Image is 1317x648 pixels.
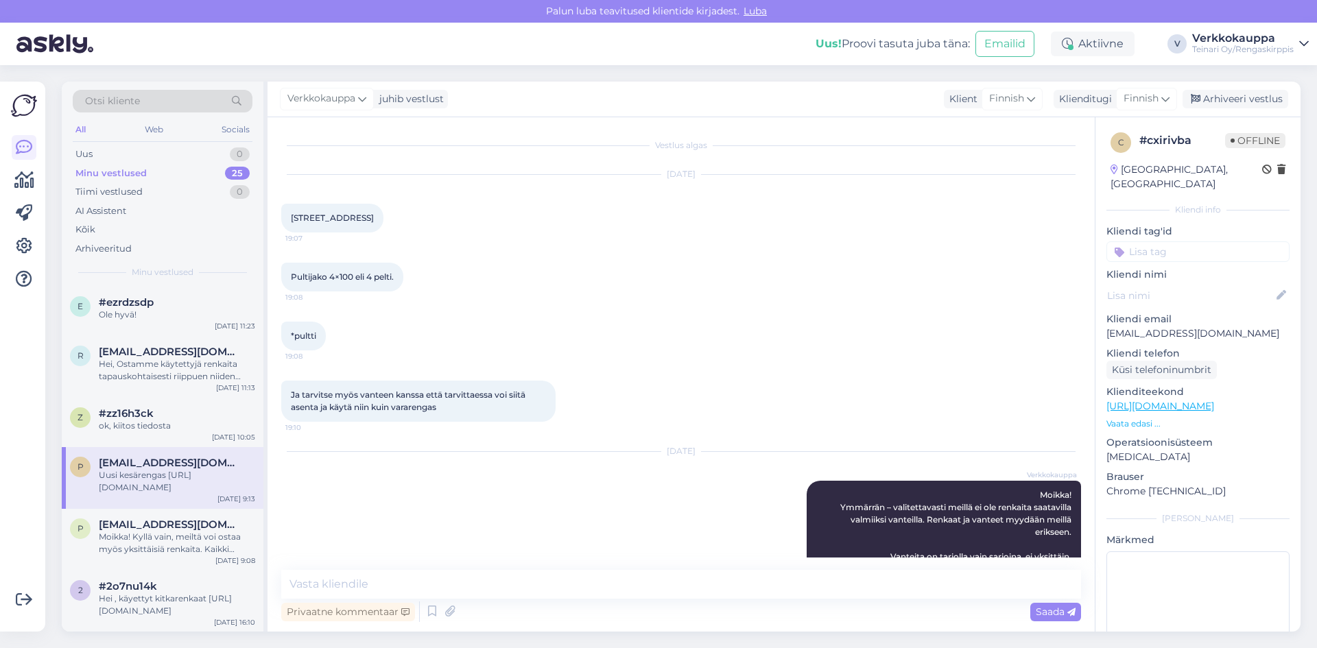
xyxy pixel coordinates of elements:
div: V [1167,34,1187,53]
span: [STREET_ADDRESS] [291,213,374,223]
div: Proovi tasuta juba täna: [816,36,970,52]
span: Saada [1036,605,1076,618]
p: [EMAIL_ADDRESS][DOMAIN_NAME] [1106,326,1290,341]
span: Finnish [1124,91,1159,106]
div: Minu vestlused [75,167,147,180]
div: [DATE] 10:05 [212,432,255,442]
div: [DATE] 9:13 [217,494,255,504]
div: Arhiveeritud [75,242,132,256]
div: [DATE] [281,445,1081,457]
div: Hei , käyettyt kitkarenkaat [URL][DOMAIN_NAME] [99,592,255,617]
div: Moikka! Kyllä vain, meiltä voi ostaa myös yksittäisiä renkaita. Kaikki saatavilla olevat renkaat ... [99,531,255,555]
div: Uus [75,147,93,161]
span: Verkkokauppa [1025,470,1077,480]
b: Uus! [816,37,842,50]
span: #2o7nu14k [99,580,157,592]
span: r [78,350,84,361]
div: AI Assistent [75,204,126,218]
span: Verkkokauppa [287,91,355,106]
p: Kliendi telefon [1106,346,1290,361]
span: 19:08 [285,351,337,361]
div: Web [142,121,166,139]
a: [URL][DOMAIN_NAME] [1106,400,1214,412]
div: [DATE] 11:13 [216,383,255,393]
div: [DATE] 11:23 [215,321,255,331]
div: Klient [944,92,977,106]
div: Küsi telefoninumbrit [1106,361,1217,379]
div: Kõik [75,223,95,237]
span: paavo.sallonen@gmail.com [99,518,241,531]
p: Operatsioonisüsteem [1106,435,1290,450]
p: Brauser [1106,470,1290,484]
span: Offline [1225,133,1285,148]
div: Verkkokauppa [1192,33,1294,44]
span: c [1118,137,1124,147]
div: All [73,121,88,139]
span: z [78,412,83,422]
span: #ezrdzsdp [99,296,154,309]
div: Tiimi vestlused [75,185,143,199]
div: [PERSON_NAME] [1106,512,1290,525]
div: Hei, Ostamme käytettyjä renkaita tapauskohtaisesti riippuen niiden kunnosta, koosta ja kysynnästä... [99,358,255,383]
div: Teinari Oy/Rengaskirppis [1192,44,1294,55]
div: Uusi kesärengas [URL][DOMAIN_NAME] [99,469,255,494]
div: Kliendi info [1106,204,1290,216]
span: pavel.rasanen1@gmail.com [99,457,241,469]
div: [DATE] [281,168,1081,180]
div: juhib vestlust [374,92,444,106]
div: Privaatne kommentaar [281,603,415,621]
p: Kliendi nimi [1106,267,1290,282]
img: Askly Logo [11,93,37,119]
span: 2 [78,585,83,595]
div: Arhiveeri vestlus [1183,90,1288,108]
a: VerkkokauppaTeinari Oy/Rengaskirppis [1192,33,1309,55]
p: Vaata edasi ... [1106,418,1290,430]
div: [DATE] 9:08 [215,555,255,566]
span: 19:08 [285,292,337,302]
span: Finnish [989,91,1024,106]
span: Ja tarvitse myös vanteen kanssa että tarvittaessa voi siitä asenta ja käytä niin kuin vararengas [291,389,527,412]
span: Otsi kliente [85,94,140,108]
p: Chrome [TECHNICAL_ID] [1106,484,1290,499]
span: Minu vestlused [132,266,193,278]
span: Pultijako 4×100 eli 4 pelti. [291,272,394,282]
span: #zz16h3ck [99,407,154,420]
p: Kliendi tag'id [1106,224,1290,239]
span: p [78,461,84,472]
p: Märkmed [1106,533,1290,547]
button: Emailid [975,31,1034,57]
span: e [78,301,83,311]
p: Klienditeekond [1106,385,1290,399]
div: Vestlus algas [281,139,1081,152]
span: Luba [739,5,771,17]
div: Ole hyvä! [99,309,255,321]
p: Kliendi email [1106,312,1290,326]
div: ok, kiitos tiedosta [99,420,255,432]
span: *pultti [291,331,316,341]
div: Klienditugi [1054,92,1112,106]
input: Lisa tag [1106,241,1290,262]
div: 0 [230,147,250,161]
div: 0 [230,185,250,199]
div: # cxirivba [1139,132,1225,149]
span: 19:10 [285,422,337,433]
input: Lisa nimi [1107,288,1274,303]
div: Aktiivne [1051,32,1135,56]
div: Socials [219,121,252,139]
p: [MEDICAL_DATA] [1106,450,1290,464]
span: p [78,523,84,533]
span: 19:07 [285,233,337,243]
div: [GEOGRAPHIC_DATA], [GEOGRAPHIC_DATA] [1111,163,1262,191]
div: [DATE] 16:10 [214,617,255,627]
div: 25 [225,167,250,180]
span: reijoek@jippii.fi [99,346,241,358]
